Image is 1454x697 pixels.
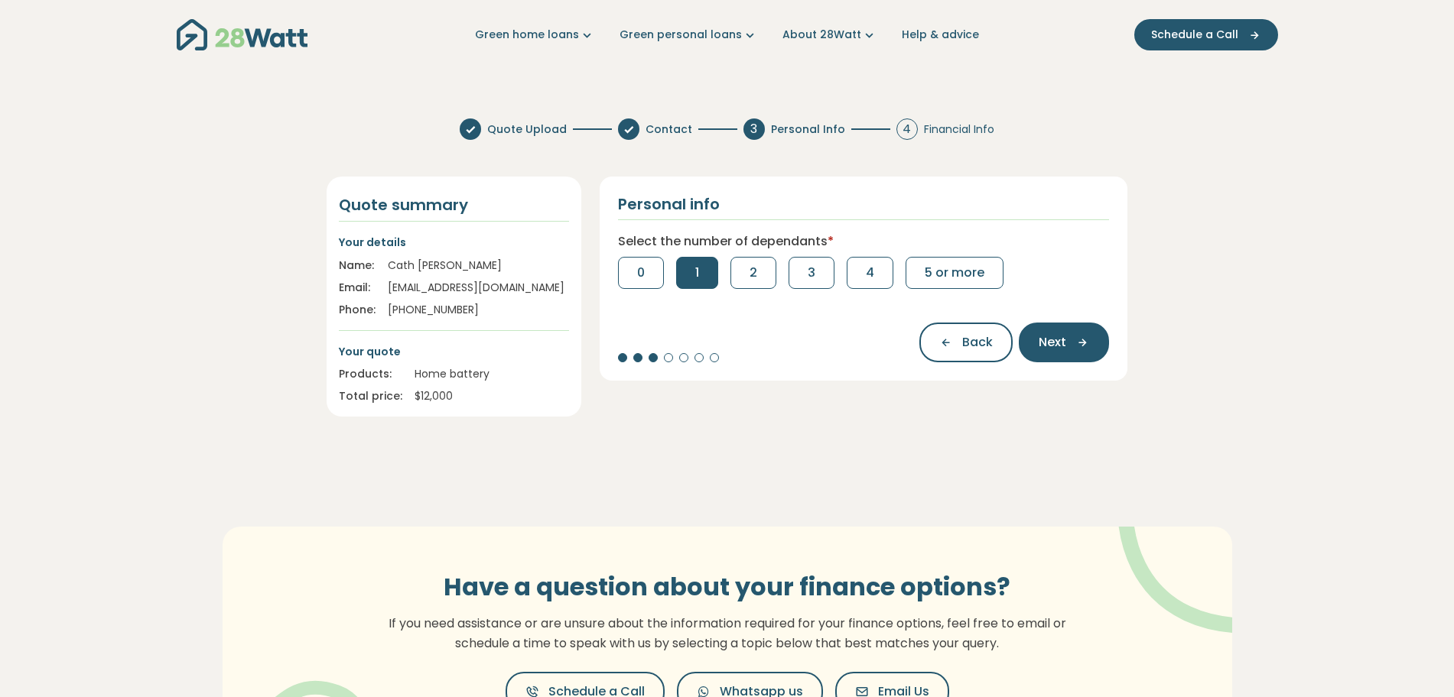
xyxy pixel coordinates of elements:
div: [EMAIL_ADDRESS][DOMAIN_NAME] [388,280,569,296]
button: 1 [676,257,718,289]
button: 3 [789,257,834,289]
span: 3 [808,264,815,282]
span: Back [962,333,993,352]
a: About 28Watt [782,27,877,43]
label: Select the number of dependants [618,232,834,251]
div: Products: [339,366,402,382]
span: Financial Info [924,122,994,138]
span: Personal Info [771,122,845,138]
nav: Main navigation [177,15,1278,54]
img: vector [1078,485,1278,634]
button: 5 or more [906,257,1003,289]
button: 4 [847,257,893,289]
span: 4 [866,264,874,282]
div: 4 [896,118,918,140]
button: Next [1019,323,1109,362]
div: Name: [339,258,376,274]
button: 0 [618,257,664,289]
span: 1 [695,264,699,282]
span: Schedule a Call [1151,27,1238,43]
button: Back [919,323,1013,362]
div: $ 12,000 [415,388,569,404]
span: Next [1039,333,1066,352]
p: Your details [339,234,569,251]
div: Home battery [415,366,569,382]
div: 3 [743,118,765,140]
button: 2 [730,257,776,289]
a: Help & advice [902,27,979,43]
span: 5 or more [925,264,984,282]
span: 2 [750,264,757,282]
h2: Personal info [618,195,720,213]
a: Green personal loans [620,27,758,43]
button: Schedule a Call [1134,19,1278,50]
div: Email: [339,280,376,296]
h4: Quote summary [339,195,569,215]
p: Your quote [339,343,569,360]
div: Total price: [339,388,402,404]
div: Cath [PERSON_NAME] [388,258,569,274]
img: 28Watt [177,19,307,50]
p: If you need assistance or are unsure about the information required for your finance options, fee... [379,614,1075,653]
div: [PHONE_NUMBER] [388,302,569,318]
a: Green home loans [475,27,595,43]
h3: Have a question about your finance options? [379,572,1075,601]
span: Contact [646,122,692,138]
span: Quote Upload [487,122,567,138]
div: Phone: [339,302,376,318]
span: 0 [637,264,645,282]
